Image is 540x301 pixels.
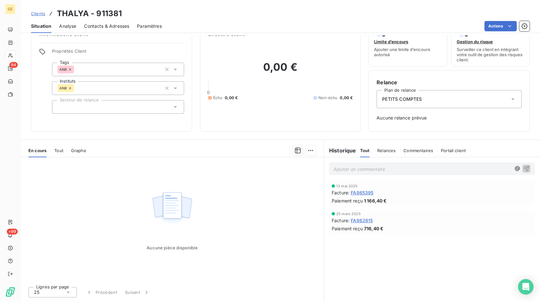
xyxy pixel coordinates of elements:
[332,189,349,196] span: Facture :
[457,39,493,44] span: Gestion du risque
[31,11,45,16] span: Clients
[351,217,373,224] span: FA862615
[318,95,337,101] span: Non-échu
[59,67,67,71] span: AN8
[151,189,193,229] img: Empty state
[484,21,517,31] button: Actions
[324,147,356,154] h6: Historique
[28,148,47,153] span: En cours
[31,23,51,29] span: Situation
[351,189,373,196] span: FA865395
[7,229,18,234] span: +99
[377,148,396,153] span: Relances
[137,23,162,29] span: Paramètres
[207,90,210,95] span: 0
[374,47,441,57] span: Ajouter une limite d’encours autorisé
[208,61,353,80] h2: 0,00 €
[225,95,238,101] span: 0,00 €
[52,48,184,57] span: Propriétés Client
[332,197,363,204] span: Paiement reçu
[374,39,408,44] span: Limite d’encours
[364,225,383,232] span: 716,40 €
[71,148,86,153] span: Graphe
[5,287,16,297] img: Logo LeanPay
[360,148,370,153] span: Tout
[54,148,63,153] span: Tout
[57,104,63,110] input: Ajouter une valeur
[59,86,67,90] span: AN8
[518,279,534,295] div: Open Intercom Messenger
[31,10,45,17] a: Clients
[451,22,530,67] button: Gestion du risqueSurveiller ce client en intégrant votre outil de gestion des risques client.
[74,67,79,72] input: Ajouter une valeur
[34,289,39,296] span: 25
[332,225,363,232] span: Paiement reçu
[84,23,129,29] span: Contacts & Adresses
[5,4,16,14] div: OZ
[9,62,18,68] span: 94
[382,96,422,102] span: PETITS COMPTES
[336,212,361,216] span: 25 mars 2025
[57,8,122,19] h3: THALYA - 911381
[340,95,353,101] span: 0,00 €
[332,217,349,224] span: Facture :
[147,245,197,250] span: Aucune pièce disponible
[336,184,358,188] span: 13 mai 2025
[441,148,466,153] span: Portail client
[74,85,79,91] input: Ajouter une valeur
[377,115,522,121] span: Aucune relance prévue
[377,78,522,86] h6: Relance
[82,285,121,299] button: Précédent
[213,95,223,101] span: Échu
[59,23,76,29] span: Analyse
[121,285,154,299] button: Suivant
[364,197,387,204] span: 1 166,40 €
[369,22,447,67] button: Limite d’encoursAjouter une limite d’encours autorisé
[457,47,524,62] span: Surveiller ce client en intégrant votre outil de gestion des risques client.
[403,148,433,153] span: Commentaires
